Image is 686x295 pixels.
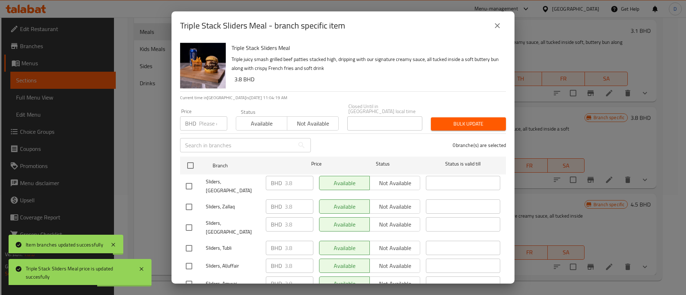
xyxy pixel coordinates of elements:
[285,199,313,214] input: Please enter price
[26,241,103,249] div: Item branches updated successfully
[271,179,282,187] p: BHD
[199,116,227,131] input: Please enter price
[239,118,284,129] span: Available
[271,261,282,270] p: BHD
[232,43,500,53] h6: Triple Stack Sliders Meal
[293,159,340,168] span: Price
[285,176,313,190] input: Please enter price
[285,276,313,291] input: Please enter price
[26,265,131,281] div: Triple Stack Sliders Meal price is updated succesfully
[285,241,313,255] input: Please enter price
[206,261,260,270] span: Sliders, AlJuffair
[206,202,260,211] span: Sliders, Zallaq
[185,119,196,128] p: BHD
[206,244,260,253] span: Sliders, Tubli
[271,202,282,211] p: BHD
[180,95,506,101] p: Current time in [GEOGRAPHIC_DATA] is [DATE] 11:04:19 AM
[180,138,294,152] input: Search in branches
[489,17,506,34] button: close
[234,74,500,84] h6: 3.8 BHD
[271,244,282,252] p: BHD
[206,177,260,195] span: Sliders, [GEOGRAPHIC_DATA]
[287,116,338,131] button: Not available
[426,159,500,168] span: Status is valid till
[431,117,506,131] button: Bulk update
[453,142,506,149] p: 0 branche(s) are selected
[180,20,345,31] h2: Triple Stack Sliders Meal - branch specific item
[206,219,260,236] span: Sliders, [GEOGRAPHIC_DATA]
[346,159,420,168] span: Status
[271,279,282,288] p: BHD
[290,118,335,129] span: Not available
[206,279,260,288] span: Sliders, Amwaj
[180,43,226,88] img: Triple Stack Sliders Meal
[271,220,282,229] p: BHD
[232,55,500,73] p: Triple juicy smash grilled beef patties stacked high, dripping with our signature creamy sauce, a...
[285,217,313,232] input: Please enter price
[437,119,500,128] span: Bulk update
[213,161,287,170] span: Branch
[236,116,287,131] button: Available
[285,259,313,273] input: Please enter price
